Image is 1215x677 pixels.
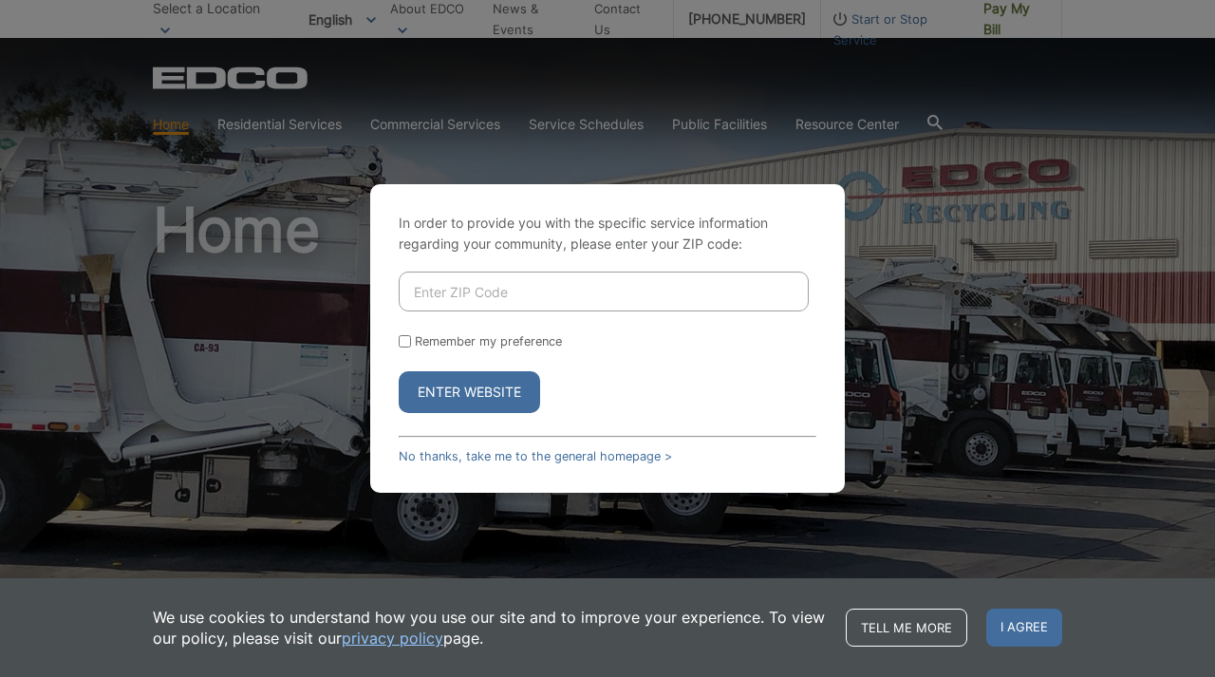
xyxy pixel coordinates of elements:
[399,371,540,413] button: Enter Website
[399,213,816,254] p: In order to provide you with the specific service information regarding your community, please en...
[153,607,827,649] p: We use cookies to understand how you use our site and to improve your experience. To view our pol...
[415,334,562,348] label: Remember my preference
[846,609,967,647] a: Tell me more
[986,609,1062,647] span: I agree
[399,449,672,463] a: No thanks, take me to the general homepage >
[342,628,443,649] a: privacy policy
[399,272,809,311] input: Enter ZIP Code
